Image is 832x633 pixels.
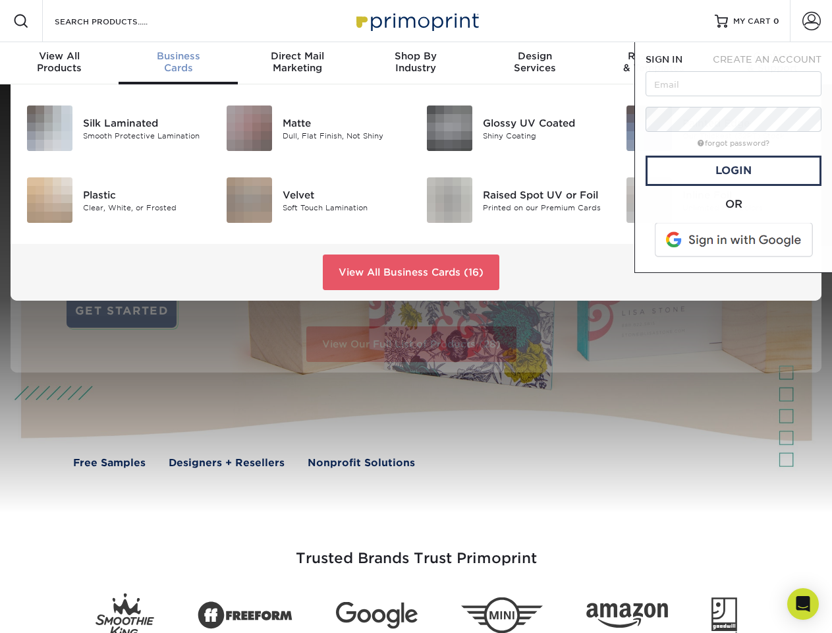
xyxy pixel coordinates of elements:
[594,50,713,74] div: & Templates
[238,50,356,62] span: Direct Mail
[283,202,406,213] div: Soft Touch Lamination
[27,105,72,151] img: Silk Laminated Business Cards
[283,130,406,141] div: Dull, Flat Finish, Not Shiny
[773,16,779,26] span: 0
[83,202,206,213] div: Clear, White, or Frosted
[483,202,606,213] div: Printed on our Premium Cards
[586,603,668,628] img: Amazon
[594,42,713,84] a: Resources& Templates
[53,13,182,29] input: SEARCH PRODUCTS.....
[227,177,272,223] img: Velvet Business Cards
[476,50,594,74] div: Services
[787,588,819,620] div: Open Intercom Messenger
[626,172,806,228] a: Inline Foil Business Cards Inline Foil Unlimited Foil Colors
[27,177,72,223] img: Plastic Business Cards
[594,50,713,62] span: Resources
[711,597,737,633] img: Goodwill
[83,187,206,202] div: Plastic
[356,42,475,84] a: Shop ByIndustry
[483,130,606,141] div: Shiny Coating
[119,42,237,84] a: BusinessCards
[306,326,516,362] a: View Our Full List of Products (28)
[646,54,682,65] span: SIGN IN
[238,42,356,84] a: Direct MailMarketing
[426,172,606,228] a: Raised Spot UV or Foil Business Cards Raised Spot UV or Foil Printed on our Premium Cards
[476,50,594,62] span: Design
[483,187,606,202] div: Raised Spot UV or Foil
[483,115,606,130] div: Glossy UV Coated
[350,7,482,35] img: Primoprint
[476,42,594,84] a: DesignServices
[713,54,821,65] span: CREATE AN ACCOUNT
[733,16,771,27] span: MY CART
[26,100,206,156] a: Silk Laminated Business Cards Silk Laminated Smooth Protective Lamination
[283,187,406,202] div: Velvet
[356,50,475,74] div: Industry
[31,518,802,583] h3: Trusted Brands Trust Primoprint
[119,50,237,62] span: Business
[427,105,472,151] img: Glossy UV Coated Business Cards
[119,50,237,74] div: Cards
[238,50,356,74] div: Marketing
[426,100,606,156] a: Glossy UV Coated Business Cards Glossy UV Coated Shiny Coating
[226,100,406,156] a: Matte Business Cards Matte Dull, Flat Finish, Not Shiny
[283,115,406,130] div: Matte
[336,602,418,629] img: Google
[646,196,821,212] div: OR
[83,130,206,141] div: Smooth Protective Lamination
[226,172,406,228] a: Velvet Business Cards Velvet Soft Touch Lamination
[356,50,475,62] span: Shop By
[646,71,821,96] input: Email
[83,115,206,130] div: Silk Laminated
[646,156,821,186] a: Login
[626,100,806,156] a: Painted Edge Business Cards Painted Edge Our Thickest (32PT) Stock
[26,172,206,228] a: Plastic Business Cards Plastic Clear, White, or Frosted
[323,255,499,290] a: View All Business Cards (16)
[227,105,272,151] img: Matte Business Cards
[427,177,472,223] img: Raised Spot UV or Foil Business Cards
[626,177,672,223] img: Inline Foil Business Cards
[626,105,672,151] img: Painted Edge Business Cards
[698,139,769,148] a: forgot password?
